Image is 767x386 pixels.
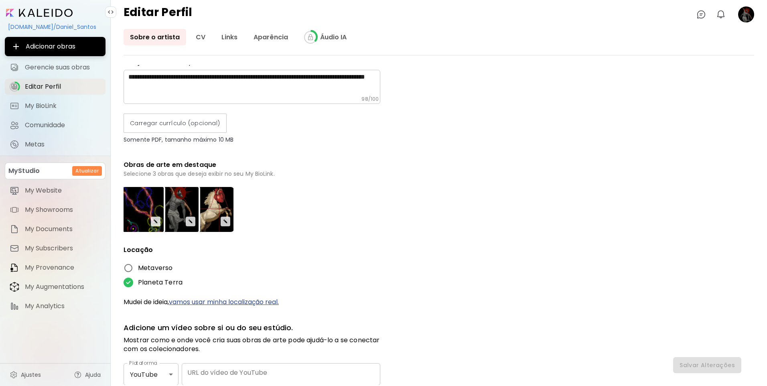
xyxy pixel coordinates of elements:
button: edit-icon [151,217,160,226]
h6: Atualizar [75,167,99,175]
span: My BioLink [25,102,101,110]
a: iconcompleteEditar Perfil [5,79,106,95]
img: Gerencie suas obras icon [10,63,19,72]
a: Aparência [247,29,294,45]
a: itemMy Website [5,183,106,199]
span: Metas [25,140,101,148]
span: Carregar currículo (opcional) [130,119,220,128]
img: chatIcon [696,10,706,19]
div: [DOMAIN_NAME]/Daniel_Santos [5,20,106,34]
img: item [10,282,19,292]
img: Comunidade icon [10,120,19,130]
p: MyStudio [8,166,40,176]
img: bellIcon [716,10,726,19]
a: Sobre o artista [124,29,186,45]
span: My Provenance [25,264,101,272]
p: Locação [124,246,380,254]
h4: Editar Perfil [124,6,193,22]
a: Comunidade iconComunidade [5,117,106,133]
button: bellIcon [714,8,728,21]
img: help [74,371,82,379]
img: item [10,205,19,215]
span: My Documents [25,225,101,233]
p: Mudei de ideia, [124,297,380,307]
img: edit-icon [223,219,228,224]
div: YouTube [124,363,170,386]
span: My Analytics [25,302,101,310]
p: Adicione um vídeo sobre si ou do seu estúdio. [124,323,380,333]
h6: 98 / 100 [361,96,379,102]
span: My Subscribers [25,244,101,252]
p: Mostrar como e onde você cria suas obras de arte pode ajudá-lo a se conectar com os colecionadores. [124,336,380,353]
span: My Website [25,187,101,195]
a: Gerencie suas obras iconGerencie suas obras [5,59,106,75]
span: Planeta Terra [138,278,183,287]
a: Ajustes [5,367,46,383]
a: completeMetas iconMetas [5,136,106,152]
span: Ajuda [85,371,101,379]
a: itemMy Subscribers [5,240,106,256]
img: item [10,263,19,272]
a: itemMy Augmentations [5,279,106,295]
img: item [10,186,19,195]
img: item [10,301,19,311]
a: iconcompleteÁudio IA [298,29,353,45]
h6: Selecione 3 obras que deseja exibir no seu My BioLink. [124,170,380,177]
span: vamos usar minha localização real. [169,297,279,307]
img: item [10,224,19,234]
label: Carregar currículo (opcional) [124,114,227,133]
a: itemMy Documents [5,221,106,237]
span: Editar Perfil [25,83,101,91]
button: edit-icon [186,217,195,226]
img: edit-icon [153,219,158,224]
p: Somente PDF, tamanho máximo 10 MB [124,136,380,143]
a: CV [189,29,212,45]
img: edit-icon [188,219,193,224]
a: itemMy Provenance [5,260,106,276]
img: My BioLink icon [10,101,19,111]
span: My Showrooms [25,206,101,214]
button: edit-icon [221,217,230,226]
span: Comunidade [25,121,101,129]
a: Links [215,29,244,45]
button: Adicionar obras [5,37,106,56]
h6: Obras de arte em destaque [124,159,380,170]
a: completeMy BioLink iconMy BioLink [5,98,106,114]
a: itemMy Analytics [5,298,106,314]
span: Ajustes [21,371,41,379]
img: settings [10,371,18,379]
a: itemMy Showrooms [5,202,106,218]
a: Ajuda [69,367,106,383]
span: Adicionar obras [11,42,99,51]
span: Metaverso [138,263,172,273]
img: Metas icon [10,140,19,149]
span: My Augmentations [25,283,101,291]
img: item [10,244,19,253]
span: Gerencie suas obras [25,63,101,71]
img: collapse [108,9,114,15]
